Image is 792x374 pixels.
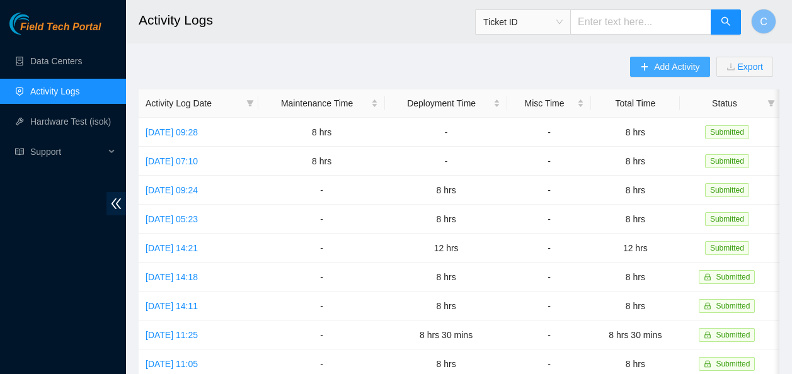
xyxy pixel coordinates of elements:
td: - [258,320,385,349]
td: 12 hrs [591,234,680,263]
span: Submitted [705,241,749,255]
td: - [507,234,591,263]
a: [DATE] 14:18 [146,272,198,282]
td: - [507,118,591,147]
td: 8 hrs 30 mins [385,320,507,349]
span: Submitted [716,302,750,310]
td: 8 hrs [591,292,680,320]
a: [DATE] 11:05 [146,359,198,369]
a: [DATE] 09:28 [146,127,198,137]
span: Support [30,139,105,164]
td: - [258,176,385,205]
td: 8 hrs [385,263,507,292]
a: [DATE] 11:25 [146,330,198,340]
span: Status [687,96,762,110]
span: C [760,14,767,30]
td: 8 hrs [258,118,385,147]
a: Activity Logs [30,86,80,96]
button: plusAdd Activity [630,57,709,77]
span: Submitted [705,154,749,168]
span: lock [704,302,711,310]
span: read [15,147,24,156]
span: lock [704,360,711,368]
td: - [507,292,591,320]
td: 8 hrs [591,147,680,176]
td: 8 hrs [385,205,507,234]
a: Data Centers [30,56,82,66]
span: filter [246,99,254,107]
td: - [507,263,591,292]
td: - [258,205,385,234]
span: lock [704,273,711,281]
span: Submitted [716,360,750,368]
input: Enter text here... [570,9,711,35]
a: [DATE] 07:10 [146,156,198,166]
span: filter [765,94,778,113]
span: Submitted [716,331,750,339]
a: Hardware Test (isok) [30,116,111,127]
td: 8 hrs [591,176,680,205]
span: Activity Log Date [146,96,241,110]
span: plus [640,62,649,72]
span: Field Tech Portal [20,21,101,33]
td: 8 hrs 30 mins [591,320,680,349]
a: [DATE] 14:11 [146,301,198,311]
td: - [258,234,385,263]
span: Submitted [705,125,749,139]
td: - [507,320,591,349]
td: 8 hrs [385,292,507,320]
span: Submitted [705,212,749,226]
img: Akamai Technologies [9,13,64,35]
span: filter [244,94,256,113]
td: 12 hrs [385,234,507,263]
td: - [385,147,507,176]
td: - [507,205,591,234]
button: C [751,9,776,34]
span: Ticket ID [483,13,563,31]
td: - [507,176,591,205]
span: filter [767,99,775,107]
span: lock [704,331,711,339]
td: - [385,118,507,147]
td: 8 hrs [591,205,680,234]
a: [DATE] 09:24 [146,185,198,195]
button: downloadExport [716,57,773,77]
a: Akamai TechnologiesField Tech Portal [9,23,101,39]
td: - [507,147,591,176]
td: 8 hrs [385,176,507,205]
button: search [711,9,741,35]
td: 8 hrs [591,263,680,292]
span: search [721,16,731,28]
span: Submitted [705,183,749,197]
span: Add Activity [654,60,699,74]
td: - [258,263,385,292]
td: - [258,292,385,320]
a: [DATE] 05:23 [146,214,198,224]
th: Total Time [591,89,680,118]
td: 8 hrs [258,147,385,176]
span: double-left [106,192,126,215]
a: [DATE] 14:21 [146,243,198,253]
td: 8 hrs [591,118,680,147]
span: Submitted [716,273,750,281]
